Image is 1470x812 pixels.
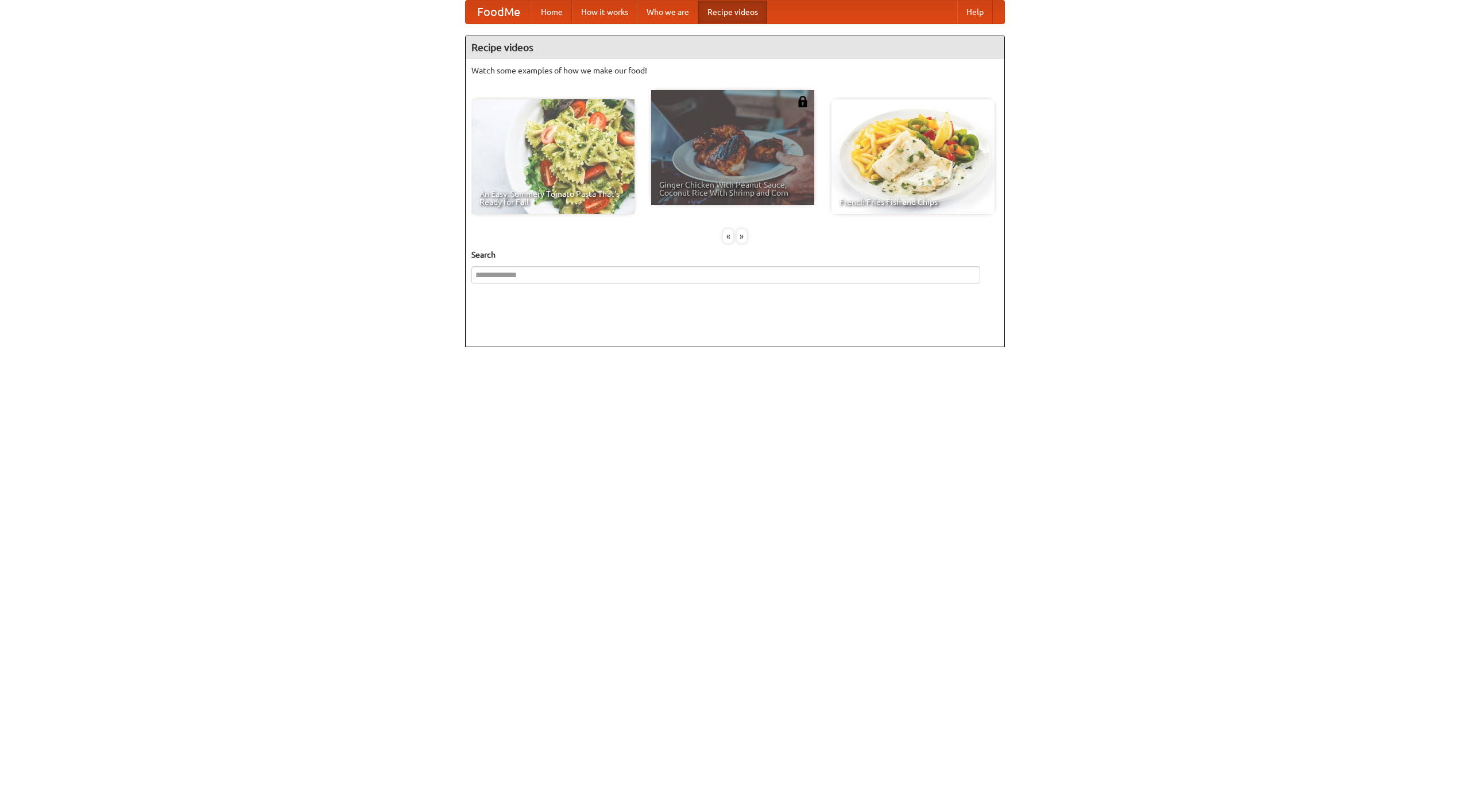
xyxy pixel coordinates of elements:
[471,249,999,261] h5: Search
[471,65,999,76] p: Watch some examples of how we make our food!
[737,229,747,243] div: »
[698,1,767,24] a: Recipe videos
[797,96,808,107] img: 483408.png
[831,99,995,214] a: French Fries Fish and Chips
[723,229,733,243] div: «
[572,1,637,24] a: How it works
[957,1,993,24] a: Help
[532,1,572,24] a: Home
[479,190,626,206] span: An Easy, Summery Tomato Pasta That's Ready for Fall
[466,1,532,24] a: FoodMe
[466,36,1004,59] h4: Recipe videos
[471,99,635,214] a: An Easy, Summery Tomato Pasta That's Ready for Fall
[637,1,698,24] a: Who we are
[840,198,987,206] span: French Fries Fish and Chips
